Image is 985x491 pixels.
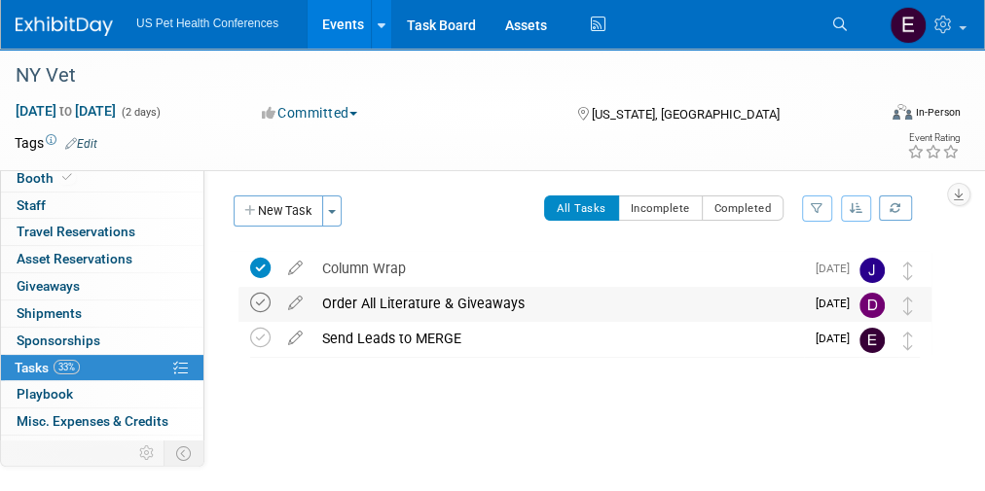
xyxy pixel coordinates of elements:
a: Tasks33% [1,355,203,381]
span: Staff [17,197,46,213]
img: Debra Smith [859,293,885,318]
span: Misc. Expenses & Credits [17,413,168,429]
a: Edit [65,137,97,151]
a: edit [278,260,312,277]
img: Erika Plata [890,7,927,44]
span: Booth [17,170,76,186]
button: All Tasks [544,195,619,221]
span: [DATE] [DATE] [15,102,117,120]
span: Asset Reservations [17,251,132,266]
span: [US_STATE], [GEOGRAPHIC_DATA] [592,107,780,122]
span: Tasks [15,360,80,375]
a: Travel Reservations [1,219,203,245]
span: Sponsorships [17,333,100,348]
a: edit [278,295,312,312]
span: US Pet Health Conferences [136,17,278,30]
button: Completed [702,195,784,221]
td: Personalize Event Tab Strip [130,440,164,466]
a: Booth [1,165,203,192]
i: Move task [903,297,913,315]
span: [DATE] [816,332,859,345]
button: New Task [234,195,323,227]
span: [DATE] [816,297,859,310]
a: Asset Reservations [1,246,203,272]
i: Move task [903,262,913,280]
i: Move task [903,332,913,350]
span: [DATE] [816,262,859,275]
img: Jessica Ocampo [859,258,885,283]
td: Tags [15,133,97,153]
button: Committed [255,103,365,123]
img: Format-Inperson.png [893,104,912,120]
span: Shipments [17,305,82,321]
a: Shipments [1,300,203,327]
i: Booth reservation complete [62,172,72,183]
span: Giveaways [17,278,80,294]
div: Event Rating [907,133,960,143]
a: Refresh [879,195,912,221]
a: edit [278,330,312,347]
span: Travel Reservations [17,224,135,239]
div: Column Wrap [312,252,804,285]
a: Playbook [1,381,203,407]
td: Toggle Event Tabs [164,440,204,466]
img: ExhibitDay [16,17,113,36]
a: Giveaways [1,273,203,299]
a: Misc. Expenses & Credits [1,408,203,435]
div: Event Format [816,101,962,130]
span: Playbook [17,386,73,402]
div: Send Leads to MERGE [312,322,804,355]
img: Erika Plata [859,328,885,353]
div: Order All Literature & Giveaways [312,287,804,320]
button: Incomplete [618,195,703,221]
span: 33% [54,360,80,374]
a: Sponsorships [1,328,203,354]
span: (2 days) [120,106,161,119]
span: to [56,103,75,119]
div: NY Vet [9,58,866,93]
div: In-Person [915,105,961,120]
a: Staff [1,193,203,219]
